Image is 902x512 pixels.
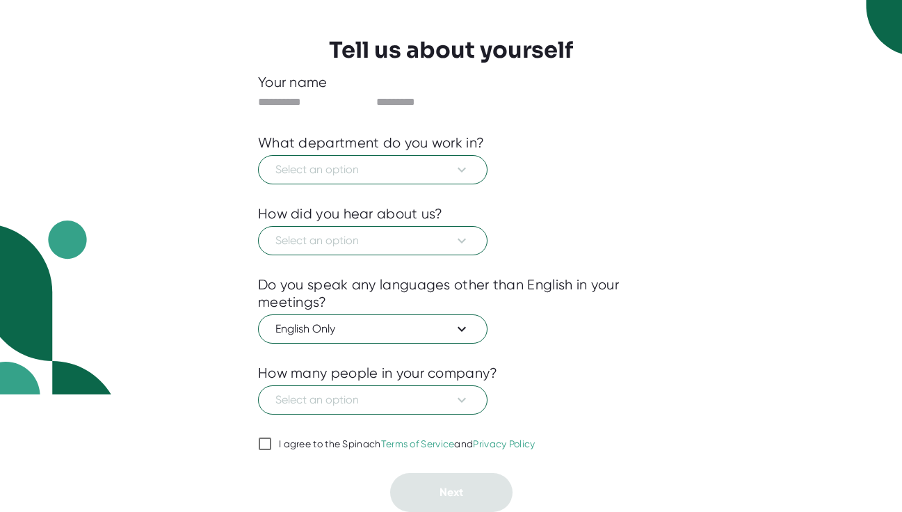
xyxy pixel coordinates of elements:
[258,314,488,344] button: English Only
[275,161,470,178] span: Select an option
[258,74,644,91] div: Your name
[258,205,443,223] div: How did you hear about us?
[258,385,488,415] button: Select an option
[258,365,498,382] div: How many people in your company?
[473,438,535,449] a: Privacy Policy
[258,134,484,152] div: What department do you work in?
[275,321,470,337] span: English Only
[381,438,455,449] a: Terms of Service
[275,232,470,249] span: Select an option
[275,392,470,408] span: Select an option
[279,438,535,451] div: I agree to the Spinach and
[258,226,488,255] button: Select an option
[258,155,488,184] button: Select an option
[258,276,644,311] div: Do you speak any languages other than English in your meetings?
[329,37,573,63] h3: Tell us about yourself
[440,486,463,499] span: Next
[390,473,513,512] button: Next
